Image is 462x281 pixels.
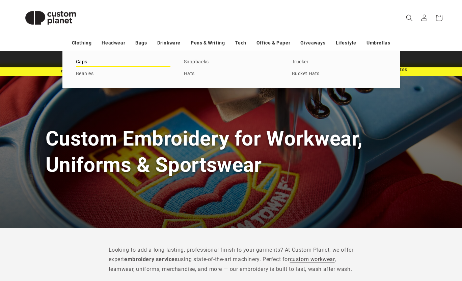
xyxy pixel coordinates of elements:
[366,37,390,49] a: Umbrellas
[290,256,335,262] a: custom workwear
[72,37,92,49] a: Clothing
[184,69,278,79] a: Hats
[300,37,325,49] a: Giveaways
[46,126,417,178] h1: Custom Embroidery for Workwear, Uniforms & Sportswear
[76,58,170,67] a: Caps
[191,37,225,49] a: Pens & Writing
[292,69,386,79] a: Bucket Hats
[135,37,147,49] a: Bags
[346,208,462,281] iframe: Chat Widget
[235,37,246,49] a: Tech
[184,58,278,67] a: Snapbacks
[256,37,290,49] a: Office & Paper
[336,37,356,49] a: Lifestyle
[109,245,354,274] p: Looking to add a long-lasting, professional finish to your garments? At Custom Planet, we offer e...
[402,10,417,25] summary: Search
[17,3,84,33] img: Custom Planet
[292,58,386,67] a: Trucker
[124,256,178,262] strong: embroidery services
[157,37,181,49] a: Drinkware
[76,69,170,79] a: Beanies
[102,37,125,49] a: Headwear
